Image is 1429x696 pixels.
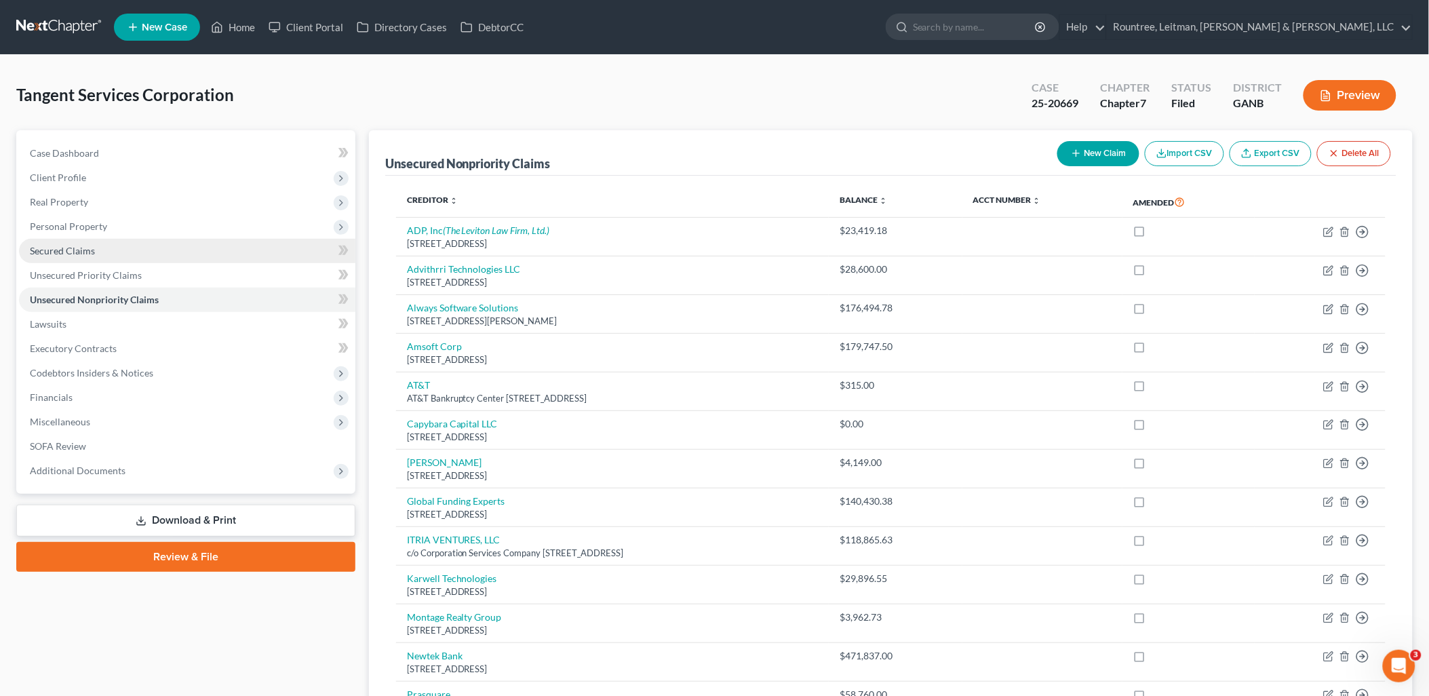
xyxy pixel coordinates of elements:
input: Search by name... [913,14,1037,39]
div: Case [1032,80,1078,96]
div: [STREET_ADDRESS] [407,585,818,598]
span: Lawsuits [30,318,66,330]
div: [STREET_ADDRESS] [407,469,818,482]
span: Unsecured Nonpriority Claims [30,294,159,305]
i: unfold_more [879,197,887,205]
a: Advithrri Technologies LLC [407,263,521,275]
div: $0.00 [840,417,952,431]
div: [STREET_ADDRESS] [407,508,818,521]
a: [PERSON_NAME] [407,457,482,468]
span: Additional Documents [30,465,125,476]
th: Amended [1122,187,1255,218]
a: Unsecured Nonpriority Claims [19,288,355,312]
div: [STREET_ADDRESS] [407,663,818,676]
a: SOFA Review [19,434,355,459]
div: [STREET_ADDRESS] [407,624,818,637]
a: Global Funding Experts [407,495,505,507]
a: Capybara Capital LLC [407,418,498,429]
a: Newtek Bank [407,650,463,661]
div: $4,149.00 [840,456,952,469]
div: $29,896.55 [840,572,952,585]
a: ITRIA VENTURES, LLC [407,534,501,545]
a: AT&T [407,379,430,391]
span: Personal Property [30,220,107,232]
span: SOFA Review [30,440,86,452]
button: Delete All [1317,141,1391,166]
div: $28,600.00 [840,263,952,276]
a: Always Software Solutions [407,302,519,313]
div: $23,419.18 [840,224,952,237]
a: Karwell Technologies [407,573,497,584]
div: [STREET_ADDRESS][PERSON_NAME] [407,315,818,328]
a: Review & File [16,542,355,572]
div: Chapter [1100,96,1150,111]
div: GANB [1233,96,1282,111]
a: Help [1060,15,1105,39]
div: $118,865.63 [840,533,952,547]
a: Executory Contracts [19,336,355,361]
div: [STREET_ADDRESS] [407,431,818,444]
i: unfold_more [1033,197,1041,205]
span: Miscellaneous [30,416,90,427]
i: (The Leviton Law Firm, Ltd.) [443,225,550,236]
div: [STREET_ADDRESS] [407,353,818,366]
iframe: Intercom live chat [1383,650,1415,682]
span: Case Dashboard [30,147,99,159]
div: District [1233,80,1282,96]
div: c/o Corporation Services Company [STREET_ADDRESS] [407,547,818,560]
button: New Claim [1057,141,1139,166]
span: Codebtors Insiders & Notices [30,367,153,379]
a: ADP, Inc(The Leviton Law Firm, Ltd.) [407,225,550,236]
a: Secured Claims [19,239,355,263]
div: $179,747.50 [840,340,952,353]
a: Client Portal [262,15,350,39]
a: Unsecured Priority Claims [19,263,355,288]
a: Directory Cases [350,15,454,39]
a: Download & Print [16,505,355,537]
span: Secured Claims [30,245,95,256]
div: $3,962.73 [840,611,952,624]
div: [STREET_ADDRESS] [407,237,818,250]
div: $140,430.38 [840,495,952,508]
span: Real Property [30,196,88,208]
span: Financials [30,391,73,403]
a: Home [204,15,262,39]
div: $176,494.78 [840,301,952,315]
div: AT&T Bankruptcy Center [STREET_ADDRESS] [407,392,818,405]
a: Balance unfold_more [840,195,887,205]
div: Filed [1171,96,1211,111]
a: Rountree, Leitman, [PERSON_NAME] & [PERSON_NAME], LLC [1107,15,1412,39]
span: Unsecured Priority Claims [30,269,142,281]
span: Tangent Services Corporation [16,85,234,104]
div: Status [1171,80,1211,96]
div: $471,837.00 [840,649,952,663]
a: Creditor unfold_more [407,195,458,205]
a: Case Dashboard [19,141,355,166]
a: Export CSV [1230,141,1312,166]
span: New Case [142,22,187,33]
div: Chapter [1100,80,1150,96]
a: DebtorCC [454,15,530,39]
div: Unsecured Nonpriority Claims [385,155,551,172]
div: $315.00 [840,379,952,392]
button: Import CSV [1145,141,1224,166]
span: 7 [1140,96,1146,109]
button: Preview [1304,80,1396,111]
a: Acct Number unfold_more [973,195,1041,205]
span: 3 [1411,650,1422,661]
i: unfold_more [450,197,458,205]
span: Client Profile [30,172,86,183]
div: 25-20669 [1032,96,1078,111]
a: Lawsuits [19,312,355,336]
span: Executory Contracts [30,343,117,354]
div: [STREET_ADDRESS] [407,276,818,289]
a: Amsoft Corp [407,341,462,352]
a: Montage Realty Group [407,611,502,623]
